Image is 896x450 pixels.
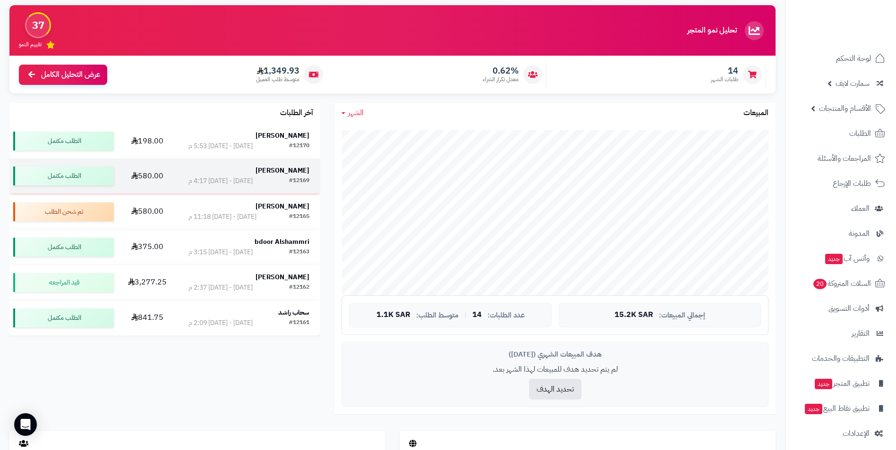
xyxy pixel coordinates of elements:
[836,52,871,65] span: لوحة التحكم
[743,109,768,117] h3: المبيعات
[256,201,309,211] strong: [PERSON_NAME]
[791,422,890,445] a: الإعدادات
[416,311,459,319] span: متوسط الطلب:
[614,311,653,319] span: 15.2K SAR
[819,102,871,115] span: الأقسام والمنتجات
[483,75,519,83] span: معدل تكرار الشراء
[791,372,890,395] a: تطبيق المتجرجديد
[711,66,738,76] span: 14
[791,172,890,195] a: طلبات الإرجاع
[14,413,37,436] div: Open Intercom Messenger
[13,238,114,257] div: الطلب مكتمل
[256,131,309,141] strong: [PERSON_NAME]
[824,252,870,265] span: وآتس آب
[791,247,890,270] a: وآتس آبجديد
[289,248,309,257] div: #12163
[791,322,890,345] a: التقارير
[13,202,114,221] div: تم شحن الطلب
[483,66,519,76] span: 0.62%
[188,248,253,257] div: [DATE] - [DATE] 3:15 م
[376,311,410,319] span: 1.1K SAR
[791,347,890,370] a: التطبيقات والخدمات
[529,379,581,400] button: تحديد الهدف
[791,222,890,245] a: المدونة
[118,300,178,335] td: 841.75
[791,47,890,70] a: لوحة التحكم
[791,297,890,320] a: أدوات التسويق
[13,273,114,292] div: قيد المراجعه
[188,176,253,186] div: [DATE] - [DATE] 4:17 م
[836,77,870,90] span: سمارت لايف
[41,69,100,80] span: عرض التحليل الكامل
[118,124,178,158] td: 198.00
[825,254,843,264] span: جديد
[289,318,309,328] div: #12161
[472,311,482,319] span: 14
[487,311,525,319] span: عدد الطلبات:
[791,272,890,295] a: السلات المتروكة20
[13,167,114,185] div: الطلب مكتمل
[289,283,309,292] div: #12162
[349,364,761,375] p: لم يتم تحديد هدف للمبيعات لهذا الشهر بعد.
[833,177,871,190] span: طلبات الإرجاع
[464,311,467,318] span: |
[813,279,827,289] span: 20
[280,109,313,117] h3: آخر الطلبات
[256,272,309,282] strong: [PERSON_NAME]
[659,311,705,319] span: إجمالي المبيعات:
[849,127,871,140] span: الطلبات
[255,237,309,247] strong: bdoor Alshammri
[256,66,299,76] span: 1,349.93
[791,197,890,220] a: العملاء
[791,397,890,420] a: تطبيق نقاط البيعجديد
[851,202,870,215] span: العملاء
[818,152,871,165] span: المراجعات والأسئلة
[118,194,178,229] td: 580.00
[812,352,870,365] span: التطبيقات والخدمات
[814,377,870,390] span: تطبيق المتجر
[256,166,309,175] strong: [PERSON_NAME]
[711,75,738,83] span: طلبات الشهر
[188,283,253,292] div: [DATE] - [DATE] 2:37 م
[849,227,870,240] span: المدونة
[812,277,871,290] span: السلات المتروكة
[19,65,107,85] a: عرض التحليل الكامل
[687,26,737,35] h3: تحليل نمو المتجر
[791,147,890,170] a: المراجعات والأسئلة
[289,176,309,186] div: #12169
[118,158,178,193] td: 580.00
[815,379,832,389] span: جديد
[348,107,364,118] span: الشهر
[278,308,309,317] strong: سحاب راشد
[13,308,114,327] div: الطلب مكتمل
[118,230,178,265] td: 375.00
[118,265,178,300] td: 3,277.25
[289,212,309,222] div: #12165
[188,318,253,328] div: [DATE] - [DATE] 2:09 م
[852,327,870,340] span: التقارير
[828,302,870,315] span: أدوات التسويق
[188,142,253,151] div: [DATE] - [DATE] 5:53 م
[289,142,309,151] div: #12170
[843,427,870,440] span: الإعدادات
[19,41,42,49] span: تقييم النمو
[805,404,822,414] span: جديد
[341,108,364,118] a: الشهر
[349,350,761,359] div: هدف المبيعات الشهري ([DATE])
[188,212,256,222] div: [DATE] - [DATE] 11:18 م
[13,132,114,150] div: الطلب مكتمل
[791,122,890,145] a: الطلبات
[804,402,870,415] span: تطبيق نقاط البيع
[256,75,299,83] span: متوسط طلب العميل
